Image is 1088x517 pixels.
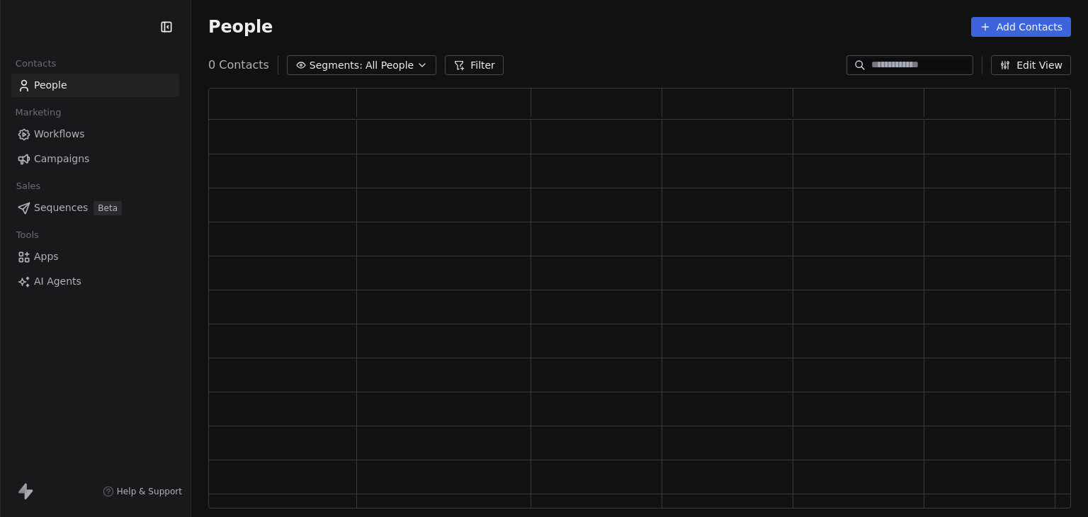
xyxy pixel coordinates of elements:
span: Apps [34,249,59,264]
span: Help & Support [117,486,182,497]
button: Add Contacts [971,17,1071,37]
span: Sales [10,176,47,197]
button: Filter [445,55,504,75]
span: Workflows [34,127,85,142]
span: People [208,16,273,38]
a: Help & Support [103,486,182,497]
a: People [11,74,179,97]
span: Tools [10,225,45,246]
span: 0 Contacts [208,57,269,74]
span: People [34,78,67,93]
span: Marketing [9,102,67,123]
span: Sequences [34,200,88,215]
span: Beta [93,201,122,215]
button: Edit View [991,55,1071,75]
a: Workflows [11,123,179,146]
a: SequencesBeta [11,196,179,220]
a: AI Agents [11,270,179,293]
span: All People [365,58,414,73]
span: AI Agents [34,274,81,289]
span: Segments: [310,58,363,73]
span: Campaigns [34,152,89,166]
a: Apps [11,245,179,268]
a: Campaigns [11,147,179,171]
span: Contacts [9,53,62,74]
